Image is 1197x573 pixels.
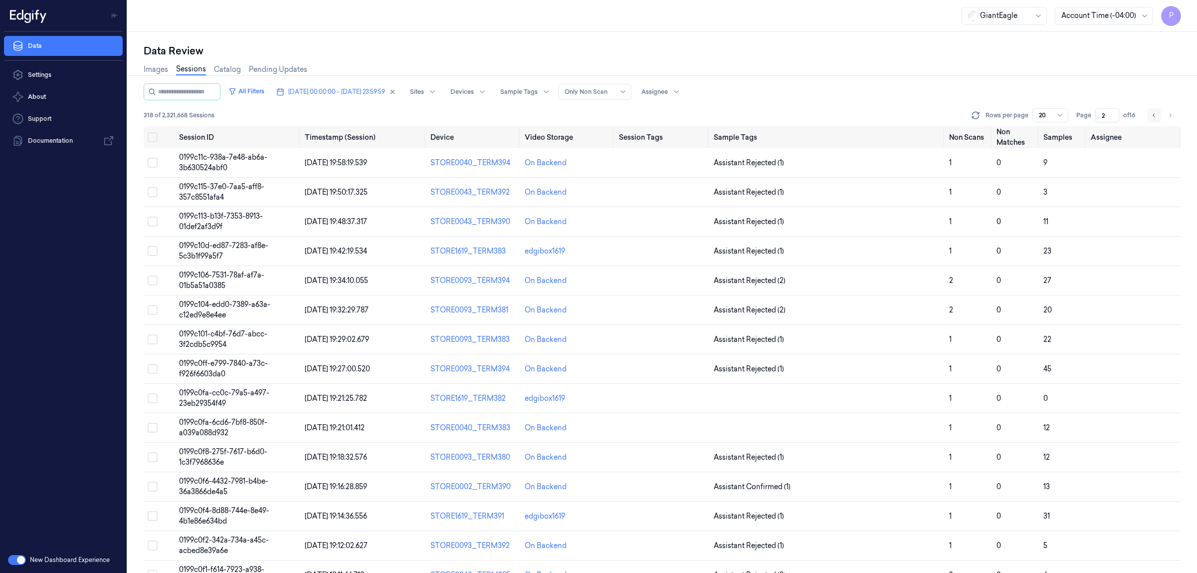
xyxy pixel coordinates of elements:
th: Non Matches [993,126,1040,148]
span: 0 [997,335,1001,344]
span: 1 [949,512,952,521]
span: 0 [997,394,1001,403]
div: On Backend [525,158,567,168]
button: Toggle Navigation [107,7,123,23]
span: 0199c0fa-6cd6-7bf8-850f-a039a088d932 [179,418,267,437]
span: 2 [949,276,953,285]
div: STORE1619_TERM383 [430,246,517,257]
div: STORE0043_TERM390 [430,217,517,227]
div: On Backend [525,541,567,551]
span: [DATE] 19:18:32.576 [305,453,367,462]
span: 12 [1043,423,1050,432]
span: 0 [997,217,1001,226]
span: 1 [949,394,952,403]
div: STORE0002_TERM390 [430,482,517,492]
span: 22 [1043,335,1051,344]
span: Page [1076,111,1091,120]
th: Device [426,126,521,148]
span: Assistant Rejected (1) [714,511,784,522]
button: Select row [148,452,158,462]
div: STORE0093_TERM383 [430,334,517,345]
button: Select row [148,482,158,492]
th: Assignee [1087,126,1181,148]
button: P [1161,6,1181,26]
span: 0 [997,364,1001,373]
button: About [4,87,123,107]
th: Video Storage [521,126,615,148]
span: Assistant Rejected (1) [714,364,784,374]
span: [DATE] 19:50:17.325 [305,188,368,197]
a: Sessions [176,64,206,75]
div: edgibox1619 [525,246,565,257]
th: Session ID [175,126,301,148]
div: STORE0093_TERM380 [430,452,517,463]
a: Images [144,64,168,75]
div: On Backend [525,452,567,463]
span: Assistant Rejected (1) [714,187,784,198]
span: Assistant Rejected (1) [714,541,784,551]
div: STORE0093_TERM392 [430,541,517,551]
span: 0199c0f2-342a-734a-a45c-acbed8e39a6e [179,536,269,555]
span: 0199c115-37e0-7aa5-aff8-357c8551afa4 [179,182,264,202]
span: [DATE] 19:29:02.679 [305,335,369,344]
button: Select all [148,132,158,142]
span: [DATE] 00:00:00 - [DATE] 23:59:59 [288,87,385,96]
button: Select row [148,334,158,344]
span: [DATE] 19:16:28.859 [305,482,367,491]
span: 1 [949,247,952,256]
span: 0 [997,276,1001,285]
div: edgibox1619 [525,511,565,522]
span: 0 [997,158,1001,167]
div: STORE0093_TERM394 [430,276,517,286]
span: [DATE] 19:58:19.539 [305,158,367,167]
button: Select row [148,511,158,521]
div: On Backend [525,364,567,374]
button: Go to previous page [1147,108,1161,122]
button: Select row [148,217,158,227]
span: 1 [949,217,952,226]
span: 1 [949,541,952,550]
button: Select row [148,276,158,286]
a: Documentation [4,131,123,151]
button: Select row [148,541,158,551]
div: On Backend [525,423,567,433]
span: 0 [997,512,1001,521]
div: On Backend [525,187,567,198]
span: 1 [949,423,952,432]
span: 0199c10d-ed87-7283-af8e-5c3b1f99a5f7 [179,241,268,261]
span: 1 [949,158,952,167]
span: 1 [949,188,952,197]
span: 9 [1043,158,1047,167]
div: STORE0093_TERM381 [430,305,517,315]
div: On Backend [525,217,567,227]
div: On Backend [525,305,567,315]
nav: pagination [1147,108,1177,122]
button: Select row [148,423,158,433]
span: 0199c113-b13f-7353-8913-01def2af3d9f [179,212,263,231]
span: Assistant Rejected (1) [714,452,784,463]
span: 0199c0fa-cc0c-79a5-a497-23eb29354f49 [179,388,269,408]
a: Settings [4,65,123,85]
span: 11 [1043,217,1048,226]
a: Data [4,36,123,56]
span: Assistant Rejected (1) [714,158,784,168]
span: 31 [1043,512,1050,521]
th: Sample Tags [710,126,946,148]
th: Non Scans [945,126,993,148]
span: 5 [1043,541,1047,550]
span: 3 [1043,188,1047,197]
button: Select row [148,158,158,168]
p: Rows per page [986,111,1028,120]
span: 0199c0f8-275f-7617-b6d0-1c3f7968636e [179,447,267,467]
span: Assistant Rejected (1) [714,217,784,227]
span: 1 [949,453,952,462]
button: Select row [148,393,158,403]
div: STORE1619_TERM391 [430,511,517,522]
div: On Backend [525,482,567,492]
span: 0199c104-edd0-7389-a63a-c12ed9e8e4ee [179,300,270,319]
button: All Filters [224,83,268,99]
span: [DATE] 19:12:02.627 [305,541,368,550]
span: 0199c0ff-e799-7840-a73c-f926f6603da0 [179,359,268,378]
span: 13 [1043,482,1050,491]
